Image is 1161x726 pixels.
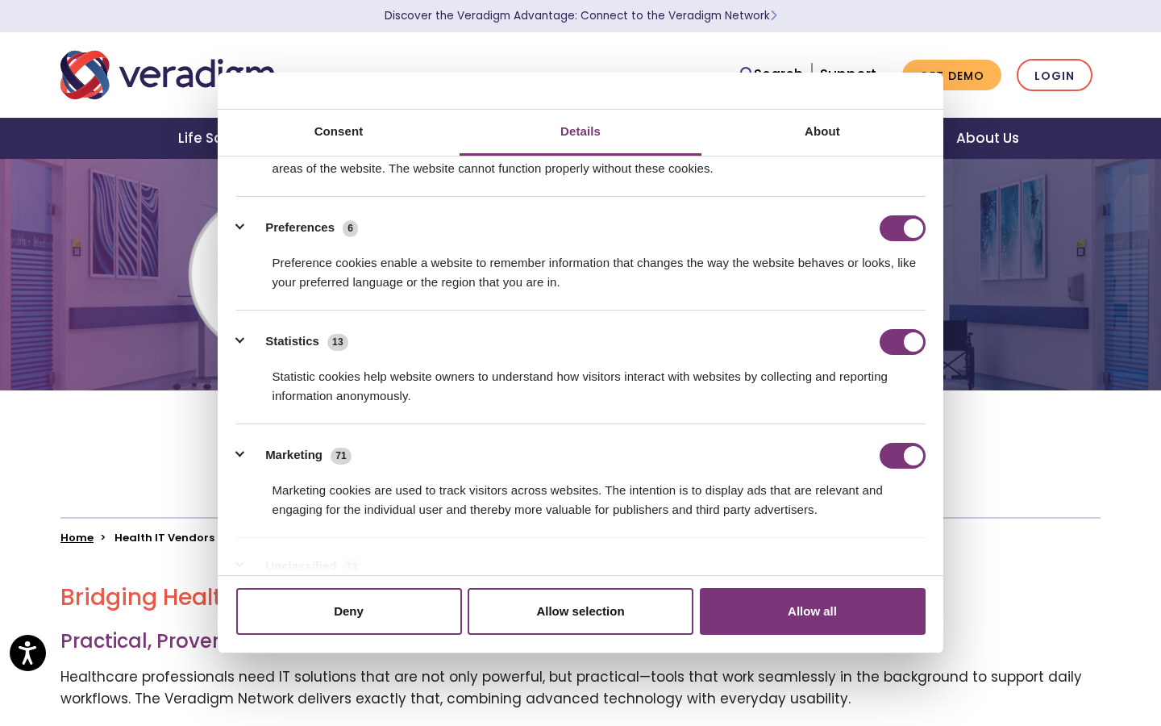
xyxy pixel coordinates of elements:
[236,443,362,469] button: Marketing (71)
[701,110,943,156] a: About
[60,630,1101,653] h3: Practical, Proven Tools for Everyday Operations
[265,332,319,351] label: Statistics
[236,215,368,241] button: Preferences (6)
[1017,59,1092,92] a: Login
[265,446,322,465] label: Marketing
[460,110,701,156] a: Details
[236,557,372,577] button: Unclassified (13)
[740,64,803,86] a: Search
[385,8,777,23] a: Discover the Veradigm Advantage: Connect to the Veradigm NetworkLearn More
[60,666,1101,710] p: Healthcare professionals need IT solutions that are not only powerful, but practical—tools that w...
[236,329,359,355] button: Statistics (13)
[60,530,94,545] a: Home
[937,118,1038,159] a: About Us
[60,48,282,102] img: Veradigm logo
[218,110,460,156] a: Consent
[159,118,293,159] a: Life Sciences
[236,588,462,635] button: Deny
[770,8,777,23] span: Learn More
[236,241,926,292] div: Preference cookies enable a website to remember information that changes the way the website beha...
[236,355,926,406] div: Statistic cookies help website owners to understand how visitors interact with websites by collec...
[851,626,1142,707] iframe: Drift Chat Widget
[236,469,926,519] div: Marketing cookies are used to track visitors across websites. The intention is to display ads tha...
[60,584,1101,611] h2: Bridging Healthcare and IT with Real-World Solutions
[820,65,876,84] a: Support
[265,219,335,237] label: Preferences
[902,60,1001,91] a: Get Demo
[468,588,693,635] button: Allow selection
[700,588,926,635] button: Allow all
